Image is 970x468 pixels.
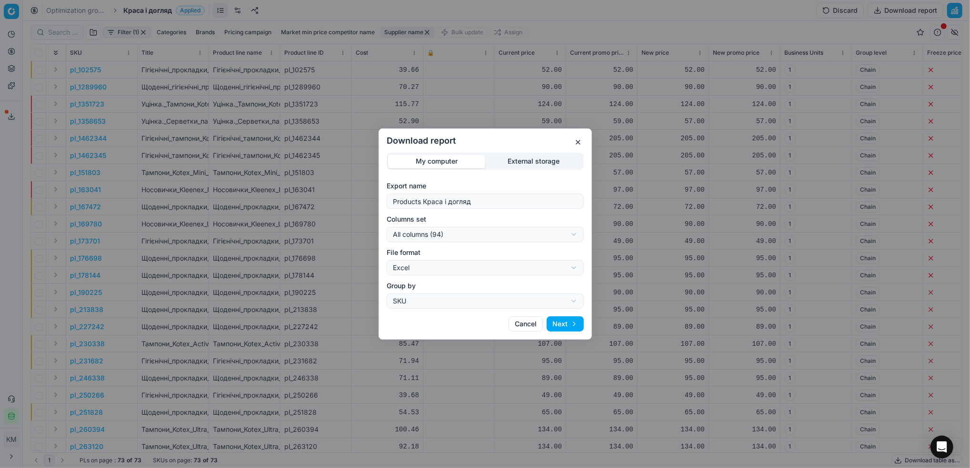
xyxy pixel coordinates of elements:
button: External storage [485,155,582,168]
label: Group by [387,281,584,291]
button: Cancel [509,316,543,331]
button: My computer [388,155,485,168]
label: File format [387,248,584,257]
button: Next [547,316,584,331]
label: Columns set [387,214,584,224]
label: Export name [387,181,584,191]
h2: Download report [387,136,584,145]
